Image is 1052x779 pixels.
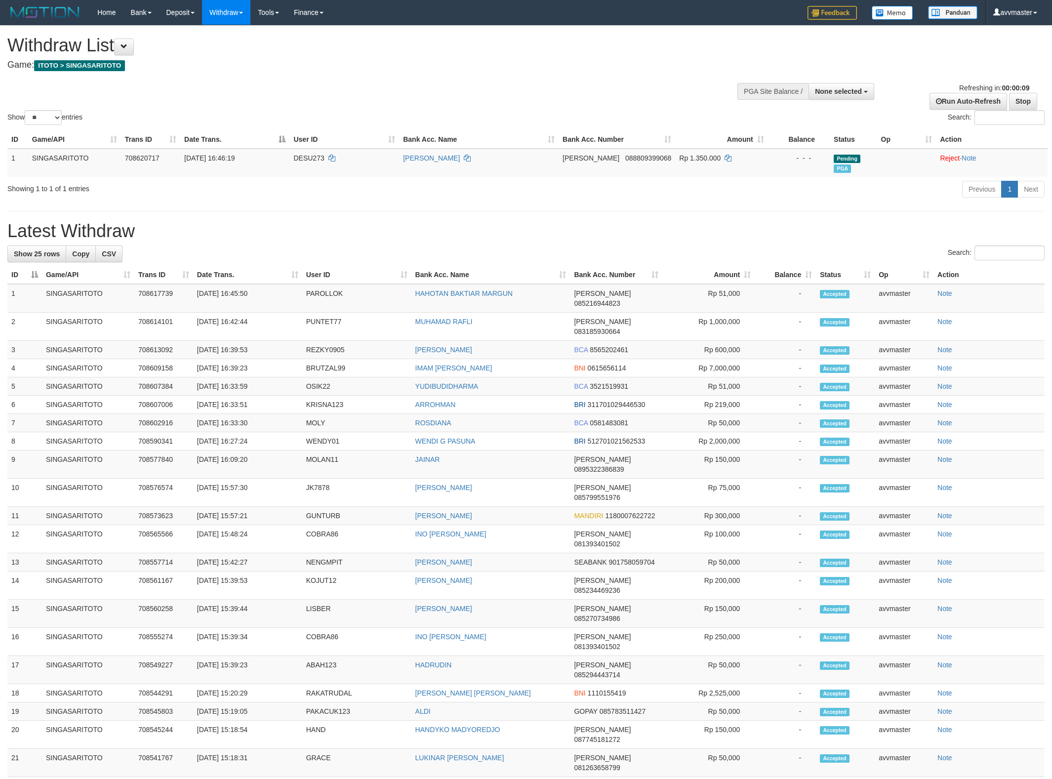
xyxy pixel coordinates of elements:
span: [PERSON_NAME] [574,633,631,641]
a: JAINAR [415,455,440,463]
td: 708557714 [134,553,193,572]
td: [DATE] 15:39:23 [193,656,302,684]
td: SINGASARITOTO [42,600,134,628]
th: Amount: activate to sort column ascending [675,130,768,149]
span: [PERSON_NAME] [574,318,631,326]
strong: 00:00:09 [1002,84,1029,92]
td: 708607384 [134,377,193,396]
td: 708614101 [134,313,193,341]
td: [DATE] 16:39:23 [193,359,302,377]
a: Previous [962,181,1002,198]
a: Stop [1009,93,1037,110]
td: COBRA86 [302,628,411,656]
td: 708565566 [134,525,193,553]
img: Button%20Memo.svg [872,6,913,20]
span: Pending [834,155,860,163]
td: 708561167 [134,572,193,600]
th: Bank Acc. Number: activate to sort column ascending [570,266,662,284]
td: SINGASARITOTO [42,525,134,553]
a: Run Auto-Refresh [930,93,1007,110]
td: Rp 150,000 [662,451,755,479]
td: Rp 7,000,000 [662,359,755,377]
span: Copy 081393401502 to clipboard [574,643,620,651]
label: Search: [948,246,1045,260]
span: Accepted [820,401,850,410]
th: Trans ID: activate to sort column ascending [121,130,180,149]
td: [DATE] 16:42:44 [193,313,302,341]
a: Note [937,707,952,715]
span: Accepted [820,438,850,446]
span: Accepted [820,512,850,521]
th: Balance: activate to sort column ascending [755,266,816,284]
td: - [755,600,816,628]
span: [PERSON_NAME] [574,530,631,538]
div: PGA Site Balance / [737,83,809,100]
a: MUHAMAD RAFLI [415,318,473,326]
span: Copy 1180007622722 to clipboard [605,512,655,520]
span: [PERSON_NAME] [574,455,631,463]
td: 708607006 [134,396,193,414]
select: Showentries [25,110,62,125]
td: - [755,359,816,377]
th: Date Trans.: activate to sort column descending [180,130,289,149]
td: - [755,432,816,451]
a: Note [937,346,952,354]
a: [PERSON_NAME] [415,512,472,520]
a: LUKINAR [PERSON_NAME] [415,754,504,762]
th: Status: activate to sort column ascending [816,266,875,284]
input: Search: [974,110,1045,125]
td: [DATE] 15:57:30 [193,479,302,507]
td: 10 [7,479,42,507]
span: [PERSON_NAME] [563,154,619,162]
span: Show 25 rows [14,250,60,258]
td: KOJUT12 [302,572,411,600]
th: Trans ID: activate to sort column ascending [134,266,193,284]
a: Note [937,605,952,613]
td: - [755,451,816,479]
td: SINGASARITOTO [42,284,134,313]
div: Showing 1 to 1 of 1 entries [7,180,431,194]
td: - [755,479,816,507]
td: BRUTZAL99 [302,359,411,377]
a: Note [937,364,952,372]
td: Rp 2,000,000 [662,432,755,451]
td: SINGASARITOTO [42,628,134,656]
span: Copy 085234469236 to clipboard [574,586,620,594]
td: 708555274 [134,628,193,656]
td: GUNTURB [302,507,411,525]
a: Note [937,726,952,734]
td: avvmaster [875,600,933,628]
span: Copy [72,250,89,258]
td: Rp 150,000 [662,600,755,628]
th: Bank Acc. Name: activate to sort column ascending [399,130,559,149]
td: OSIK22 [302,377,411,396]
td: [DATE] 15:48:24 [193,525,302,553]
td: [DATE] 16:39:53 [193,341,302,359]
td: Rp 1,000,000 [662,313,755,341]
td: Rp 600,000 [662,341,755,359]
td: NENGMPIT [302,553,411,572]
span: Accepted [820,456,850,464]
a: Note [937,661,952,669]
th: ID [7,130,28,149]
td: 4 [7,359,42,377]
td: avvmaster [875,414,933,432]
td: - [755,396,816,414]
span: [PERSON_NAME] [574,605,631,613]
span: [PERSON_NAME] [574,576,631,584]
span: Marked by avvmaster [834,164,851,173]
td: MOLY [302,414,411,432]
th: Action [936,130,1048,149]
td: [DATE] 15:39:44 [193,600,302,628]
td: SINGASARITOTO [42,553,134,572]
span: Accepted [820,577,850,585]
span: BNI [574,364,585,372]
a: Note [937,318,952,326]
span: Copy 085216944823 to clipboard [574,299,620,307]
a: HADRUDIN [415,661,452,669]
td: JK7878 [302,479,411,507]
span: Copy 083185930664 to clipboard [574,328,620,335]
a: 1 [1001,181,1018,198]
th: Op: activate to sort column ascending [875,266,933,284]
td: 708549227 [134,656,193,684]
